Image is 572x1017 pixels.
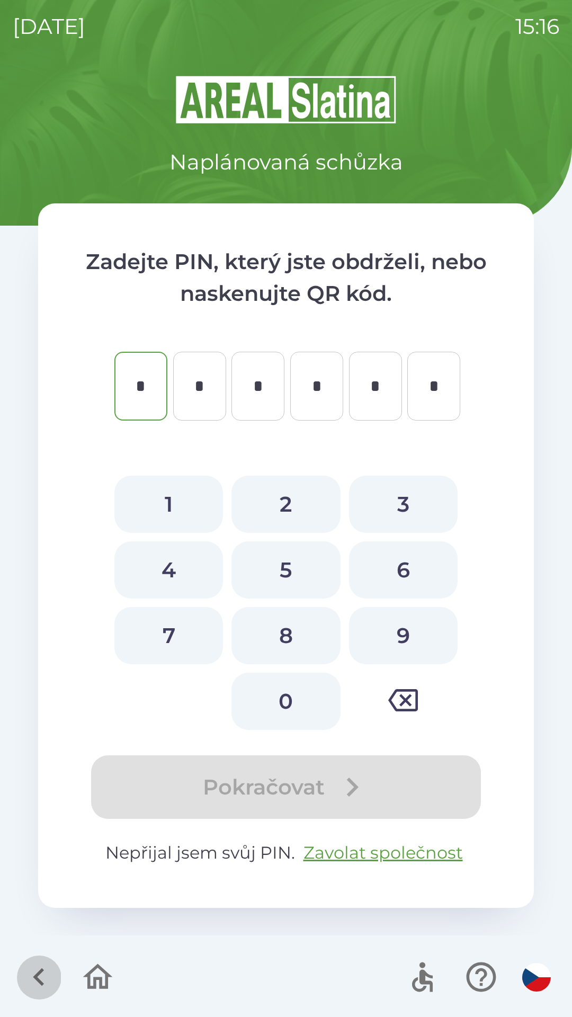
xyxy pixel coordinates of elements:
button: 6 [349,541,458,599]
button: 9 [349,607,458,664]
img: Logo [38,74,534,125]
p: 15:16 [515,11,559,42]
img: cs flag [522,963,551,992]
button: 0 [231,673,340,730]
p: Nepřijal jsem svůj PIN. [81,840,491,866]
button: Zavolat společnost [299,840,467,866]
p: Naplánovaná schůzka [169,146,403,178]
p: [DATE] [13,11,85,42]
button: 4 [114,541,223,599]
button: 8 [231,607,340,664]
button: 5 [231,541,340,599]
button: 3 [349,476,458,533]
button: 2 [231,476,340,533]
button: 7 [114,607,223,664]
button: 1 [114,476,223,533]
p: Zadejte PIN, který jste obdrželi, nebo naskenujte QR kód. [81,246,491,309]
